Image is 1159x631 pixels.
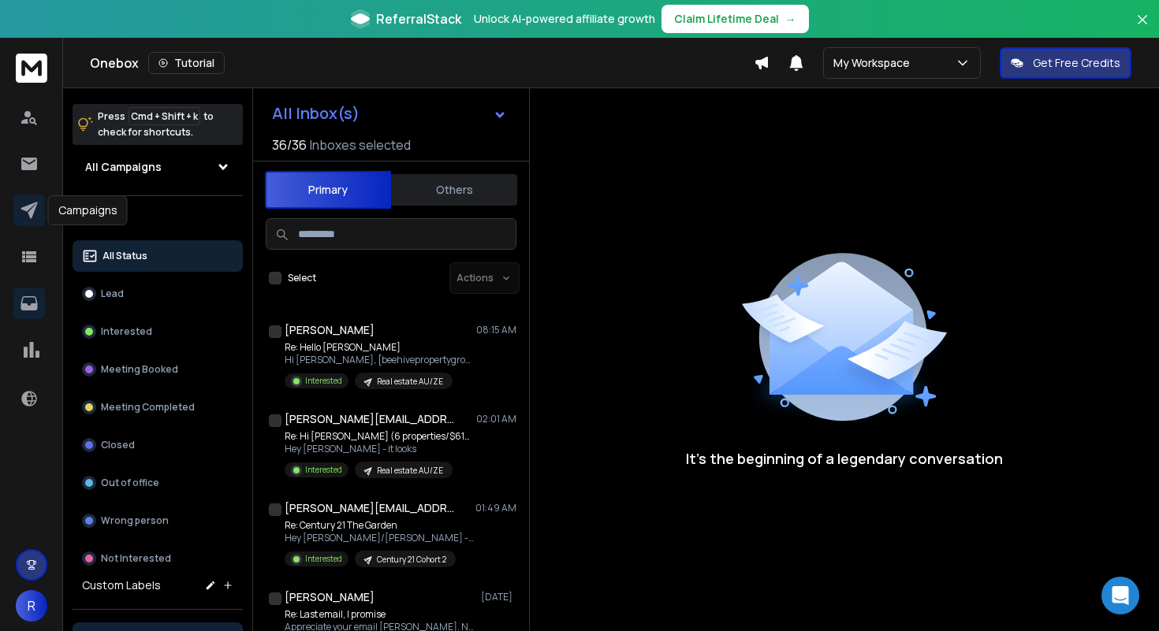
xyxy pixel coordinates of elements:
h1: All Campaigns [85,159,162,175]
h1: [PERSON_NAME][EMAIL_ADDRESS][DOMAIN_NAME] [285,411,458,427]
p: Interested [305,464,342,476]
p: Out of office [101,477,159,489]
label: Select [288,272,316,284]
button: Claim Lifetime Deal→ [661,5,809,33]
span: Cmd + Shift + k [129,107,200,125]
p: Interested [305,375,342,387]
button: Tutorial [148,52,225,74]
p: 08:15 AM [476,324,516,336]
p: Meeting Booked [101,363,178,376]
button: Not Interested [73,543,243,574]
h1: [PERSON_NAME][EMAIL_ADDRESS][PERSON_NAME][DOMAIN_NAME] +2 [285,500,458,516]
button: Wrong person [73,505,243,536]
p: Unlock AI-powered affiliate growth [474,11,655,27]
p: Interested [101,325,152,338]
button: Out of office [73,467,243,499]
p: Interested [305,553,342,565]
span: ReferralStack [376,9,461,28]
p: 01:49 AM [475,502,516,514]
h1: [PERSON_NAME] [285,322,375,338]
h3: Inboxes selected [310,135,411,154]
div: Campaigns [48,195,128,225]
p: It’s the beginning of a legendary conversation [686,447,1003,470]
p: Not Interested [101,552,171,565]
p: Press to check for shortcuts. [98,109,214,140]
button: Others [391,173,517,207]
button: Closed [73,429,243,461]
button: All Campaigns [73,151,243,183]
div: Open Intercom Messenger [1101,577,1139,614]
p: Wrong person [101,514,169,527]
p: Meeting Completed [101,401,195,414]
div: Onebox [90,52,754,74]
p: Re: Century 21 The Garden [285,519,474,532]
p: Re: Hello [PERSON_NAME] [285,341,474,354]
p: Closed [101,439,135,451]
button: Meeting Completed [73,392,243,423]
h1: All Inbox(s) [272,106,360,121]
p: Hi [PERSON_NAME], [beehivepropertygroup.png] [PERSON_NAME] [285,354,474,366]
h1: [PERSON_NAME] [285,589,375,605]
p: Real estate AU/ZE [377,376,443,388]
button: Lead [73,278,243,310]
button: All Status [73,240,243,272]
span: → [785,11,796,27]
button: Get Free Credits [1000,47,1131,79]
button: R [16,590,47,622]
h3: Filters [73,209,243,231]
button: Interested [73,316,243,347]
p: All Status [102,250,147,262]
span: 36 / 36 [272,135,307,154]
p: Re: Last email, I promise [285,608,474,621]
p: Hey [PERSON_NAME]/[PERSON_NAME] - just following [285,532,474,544]
p: Hey [PERSON_NAME] - it looks [285,443,474,455]
button: Meeting Booked [73,354,243,385]
p: My Workspace [833,55,916,71]
p: Re: Hi [PERSON_NAME] (6 properties/$615k [285,430,474,443]
p: [DATE] [481,591,516,603]
p: 02:01 AM [476,413,516,425]
button: All Inbox(s) [259,98,520,129]
p: Real estate AU/ZE [377,465,443,477]
p: Lead [101,288,124,300]
h3: Custom Labels [82,577,161,593]
button: Close banner [1132,9,1153,47]
p: Get Free Credits [1033,55,1120,71]
button: Primary [265,171,391,209]
p: Century 21 Cohort 2 [377,554,446,566]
